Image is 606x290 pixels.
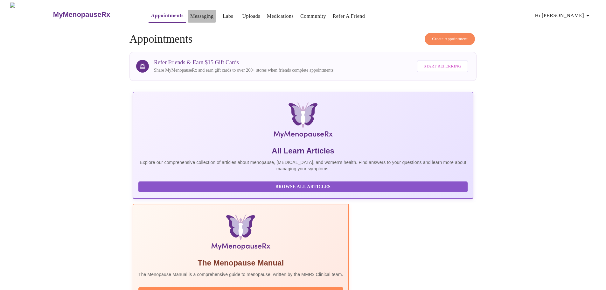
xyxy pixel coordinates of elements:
[424,63,461,70] span: Start Referring
[425,33,475,45] button: Create Appointment
[154,67,333,74] p: Share MyMenopauseRx and earn gift cards to over 200+ stores when friends complete appointments
[10,3,52,26] img: MyMenopauseRx Logo
[52,4,136,26] a: MyMenopauseRx
[190,103,416,141] img: MyMenopauseRx Logo
[138,258,343,268] h5: The Menopause Manual
[333,12,365,21] a: Refer a Friend
[188,10,216,23] button: Messaging
[264,10,296,23] button: Medications
[533,9,594,22] button: Hi [PERSON_NAME]
[151,11,184,20] a: Appointments
[171,215,310,253] img: Menopause Manual
[267,12,294,21] a: Medications
[138,181,468,193] button: Browse All Articles
[330,10,368,23] button: Refer a Friend
[417,60,468,72] button: Start Referring
[190,12,213,21] a: Messaging
[240,10,263,23] button: Uploads
[149,9,186,23] button: Appointments
[300,12,326,21] a: Community
[432,35,468,43] span: Create Appointment
[53,11,110,19] h3: MyMenopauseRx
[129,33,477,46] h4: Appointments
[298,10,329,23] button: Community
[415,57,470,75] a: Start Referring
[138,184,469,189] a: Browse All Articles
[535,11,592,20] span: Hi [PERSON_NAME]
[138,146,468,156] h5: All Learn Articles
[145,183,461,191] span: Browse All Articles
[138,159,468,172] p: Explore our comprehensive collection of articles about menopause, [MEDICAL_DATA], and women's hea...
[154,59,333,66] h3: Refer Friends & Earn $15 Gift Cards
[242,12,260,21] a: Uploads
[223,12,233,21] a: Labs
[218,10,238,23] button: Labs
[138,271,343,278] p: The Menopause Manual is a comprehensive guide to menopause, written by the MMRx Clinical team.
